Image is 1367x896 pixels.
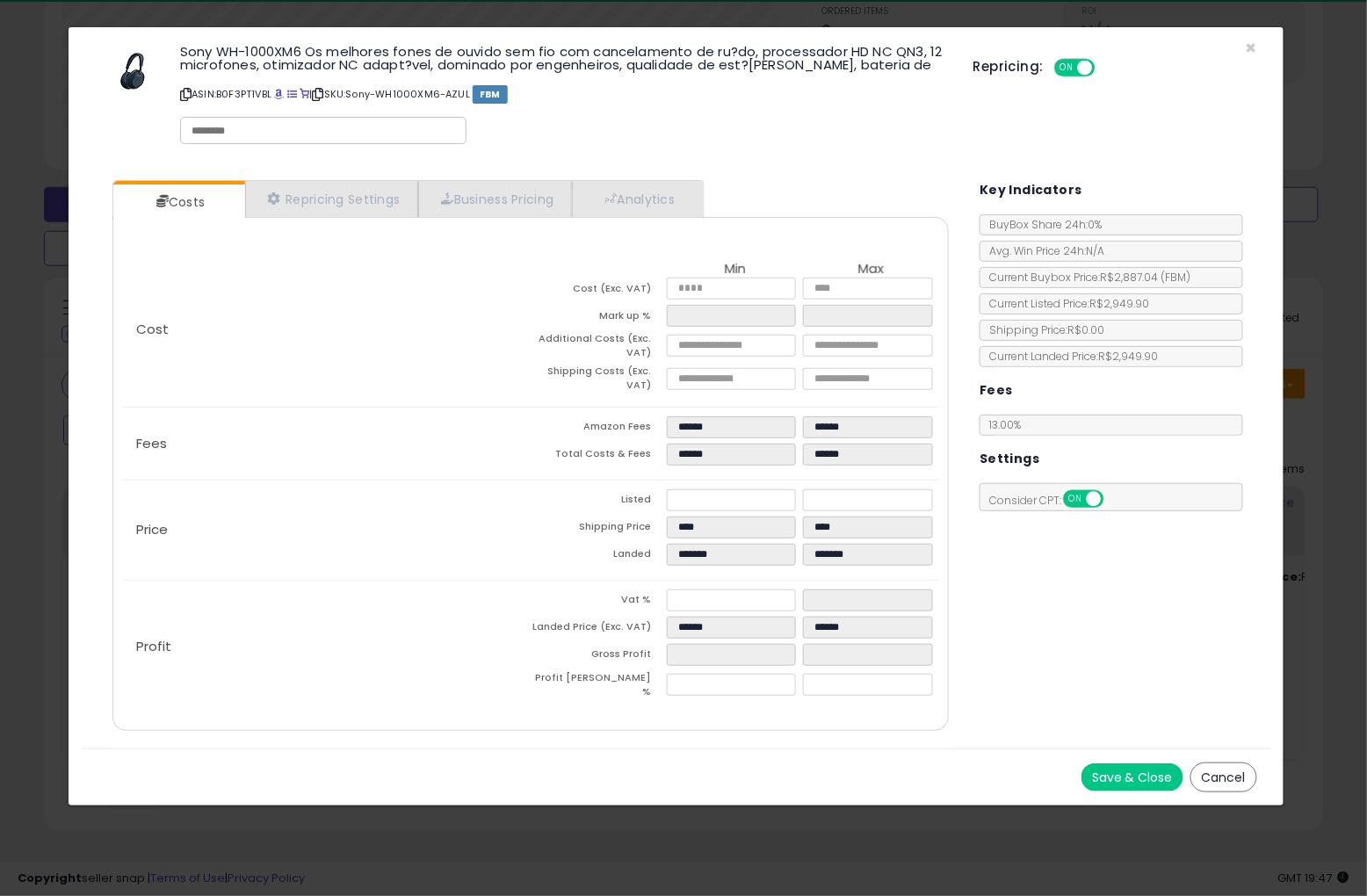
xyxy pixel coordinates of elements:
[531,305,667,332] td: Mark up %
[1246,35,1257,61] span: ×
[980,217,1102,232] span: BuyBox Share 24h: 0%
[531,416,667,444] td: Amazon Fees
[113,184,243,220] a: Costs
[180,80,947,108] p: ASIN: B0F3PT1VBL | SKU: Sony-WH1000XM6-AZUL
[1092,61,1120,76] span: OFF
[122,523,531,537] p: Price
[287,87,297,101] a: All offer listings
[980,322,1104,337] span: Shipping Price: R$0.00
[531,444,667,471] td: Total Costs & Fees
[980,493,1127,508] span: Consider CPT:
[531,544,667,571] td: Landed
[980,379,1013,401] h5: Fees
[531,644,667,671] td: Gross Profit
[973,60,1044,74] h5: Repricing:
[980,296,1149,311] span: Current Listed Price: R$2,949.90
[1190,762,1257,792] button: Cancel
[473,85,508,104] span: FBM
[122,322,531,336] p: Cost
[980,270,1190,285] span: Current Buybox Price:
[531,671,667,704] td: Profit [PERSON_NAME] %
[180,45,947,71] h3: Sony WH-1000XM6 Os melhores fones de ouvido sem fio com cancelamento de ru?do, processador HD NC ...
[245,181,419,217] a: Repricing Settings
[531,332,667,365] td: Additional Costs (Exc. VAT)
[980,349,1158,364] span: Current Landed Price: R$2,949.90
[1161,270,1190,285] span: ( FBM )
[300,87,309,101] a: Your listing only
[572,181,702,217] a: Analytics
[531,589,667,617] td: Vat %
[980,448,1039,470] h5: Settings
[803,262,939,278] th: Max
[274,87,284,101] a: BuyBox page
[531,617,667,644] td: Landed Price (Exc. VAT)
[418,181,572,217] a: Business Pricing
[1100,270,1190,285] span: R$2,887.04
[108,45,161,98] img: 21x6dsVdzhL._SL60_.jpg
[531,489,667,517] td: Listed
[980,179,1082,201] h5: Key Indicators
[989,417,1021,432] span: 13.00 %
[531,278,667,305] td: Cost (Exc. VAT)
[531,517,667,544] td: Shipping Price
[980,243,1104,258] span: Avg. Win Price 24h: N/A
[1102,492,1130,507] span: OFF
[667,262,803,278] th: Min
[1065,492,1087,507] span: ON
[122,639,531,654] p: Profit
[1081,763,1183,791] button: Save & Close
[531,365,667,397] td: Shipping Costs (Exc. VAT)
[1056,61,1078,76] span: ON
[122,437,531,451] p: Fees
